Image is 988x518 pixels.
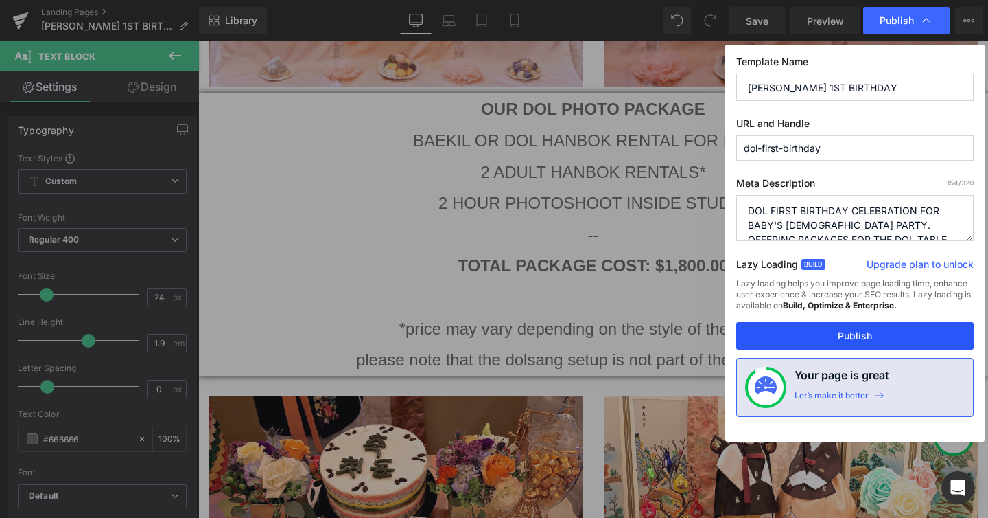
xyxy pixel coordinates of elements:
[880,14,914,27] span: Publish
[867,258,974,277] a: Upgrade plan to unlock
[947,179,958,187] span: 154
[259,215,530,234] b: TOTAL PACKAGE COST: $1,800.00
[158,309,632,328] span: Please note that the dolsang setup is not part of the quoted price.
[736,177,974,195] label: Meta Description
[736,56,974,74] label: Template Name
[795,390,869,408] div: Let’s make it better
[783,300,897,311] strong: Build, Optimize & Enterprise.
[201,278,589,297] span: *price may vary depending on the style of THE hanbok
[736,117,974,135] label: URL and Handle
[283,58,507,77] b: Our Dol PHOTO Package
[947,179,974,187] span: /320
[795,367,889,390] h4: Your page is great
[736,256,798,278] label: Lazy Loading
[736,322,974,350] button: Publish
[941,471,974,504] div: Open Intercom Messenger
[755,376,777,398] img: onboarding-status.svg
[801,259,825,270] span: Build
[736,195,974,241] textarea: DOL FIRST BIRTHDAY CELEBRATION FOR BABY'S [DEMOGRAPHIC_DATA] PARTY. OFFERING PACKAGES FOR THE DOL...
[736,278,974,322] div: Lazy loading helps you improve page loading time, enhance user experience & increase your SEO res...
